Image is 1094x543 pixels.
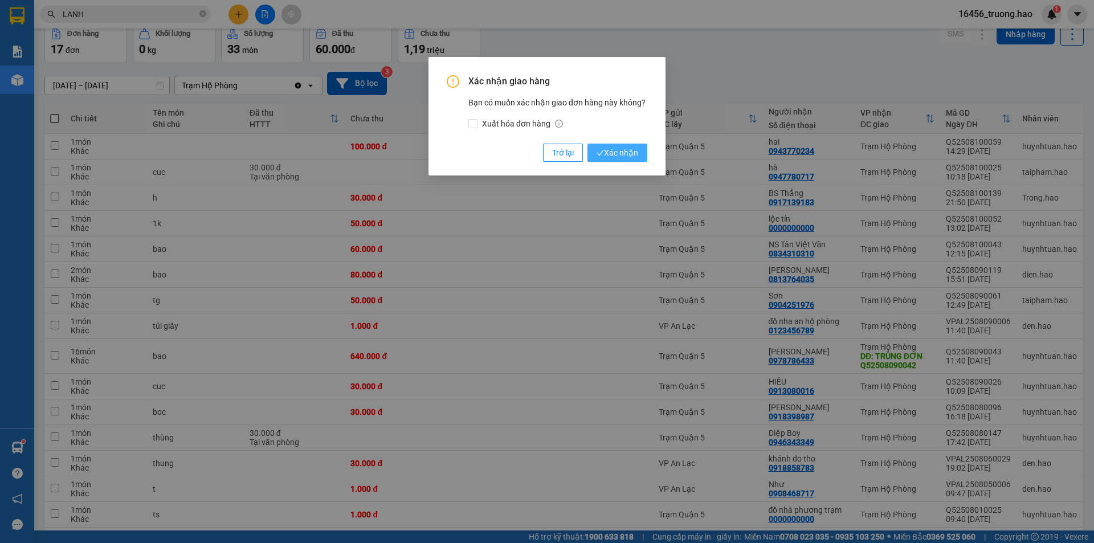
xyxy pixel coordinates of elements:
b: GỬI : Trạm Hộ Phòng [14,83,164,101]
span: info-circle [555,120,563,128]
span: Xác nhận [597,146,638,159]
div: Bạn có muốn xác nhận giao đơn hàng này không? [468,96,647,130]
span: Xác nhận giao hàng [468,75,647,88]
button: Trở lại [543,144,583,162]
li: 26 Phó Cơ Điều, Phường 12 [107,28,476,42]
span: Xuất hóa đơn hàng [477,117,568,130]
button: checkXác nhận [587,144,647,162]
span: Trở lại [552,146,574,159]
span: exclamation-circle [447,75,459,88]
img: logo.jpg [14,14,71,71]
li: Hotline: 02839552959 [107,42,476,56]
span: check [597,149,604,157]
